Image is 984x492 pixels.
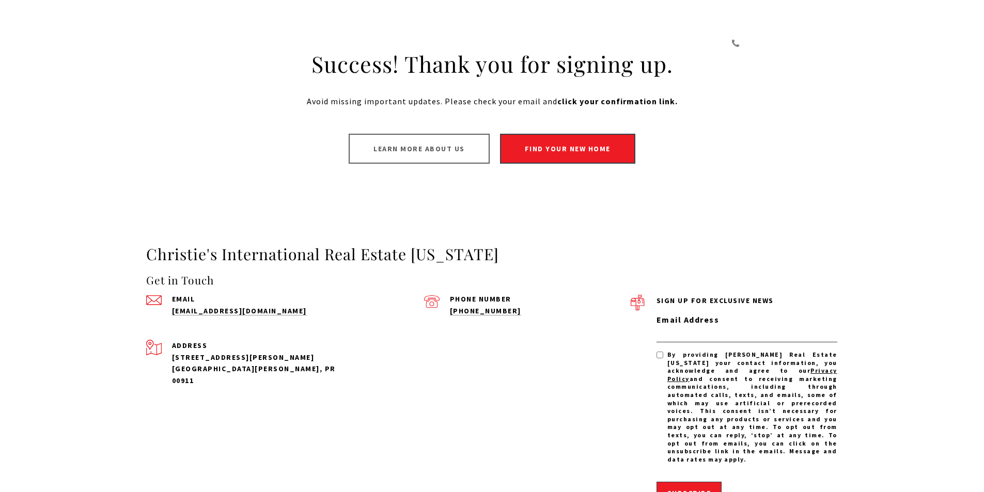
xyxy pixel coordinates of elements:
a: Resources [604,28,663,48]
img: Christie's International Real Estate black text logo [128,25,224,52]
a: BUY [412,28,440,48]
a: 📞 [PHONE_NUMBER] [725,28,818,48]
a: [EMAIL_ADDRESS][DOMAIN_NAME] [172,306,307,315]
strong: click your confirmation link. [557,96,678,106]
div: [STREET_ADDRESS][PERSON_NAME] [172,352,353,363]
a: Privacy Policy [667,367,837,383]
h2: Success! Thank you for signing up. [270,50,714,78]
p: Avoid missing important updates. Please check your email and [157,95,828,108]
p: Sign up for exclusive news [657,295,837,306]
a: About [565,28,605,48]
label: Email Address [657,313,837,327]
span: [GEOGRAPHIC_DATA][PERSON_NAME], PR 00911 [172,364,336,385]
a: New Construction [472,28,565,48]
h4: Get in Touch [146,272,631,289]
h3: Christie's International Real Estate [US_STATE] [146,244,838,264]
span: Contact Us [669,34,718,42]
p: Address [172,340,353,351]
span: New Construction [478,34,558,42]
a: SELL [440,28,472,48]
a: Learn more about us [349,134,490,164]
a: [PHONE_NUMBER] [450,306,521,315]
span: By providing [PERSON_NAME] Real Estate [US_STATE] your contact information, you acknowledge and a... [667,351,837,463]
a: Find your new home [500,134,635,164]
p: Phone Number [450,295,631,303]
p: Email [172,295,353,303]
span: 📞 [PHONE_NUMBER] [731,34,811,42]
input: By providing [PERSON_NAME] Real Estate [US_STATE] your contact information, you acknowledge and a... [657,352,663,358]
